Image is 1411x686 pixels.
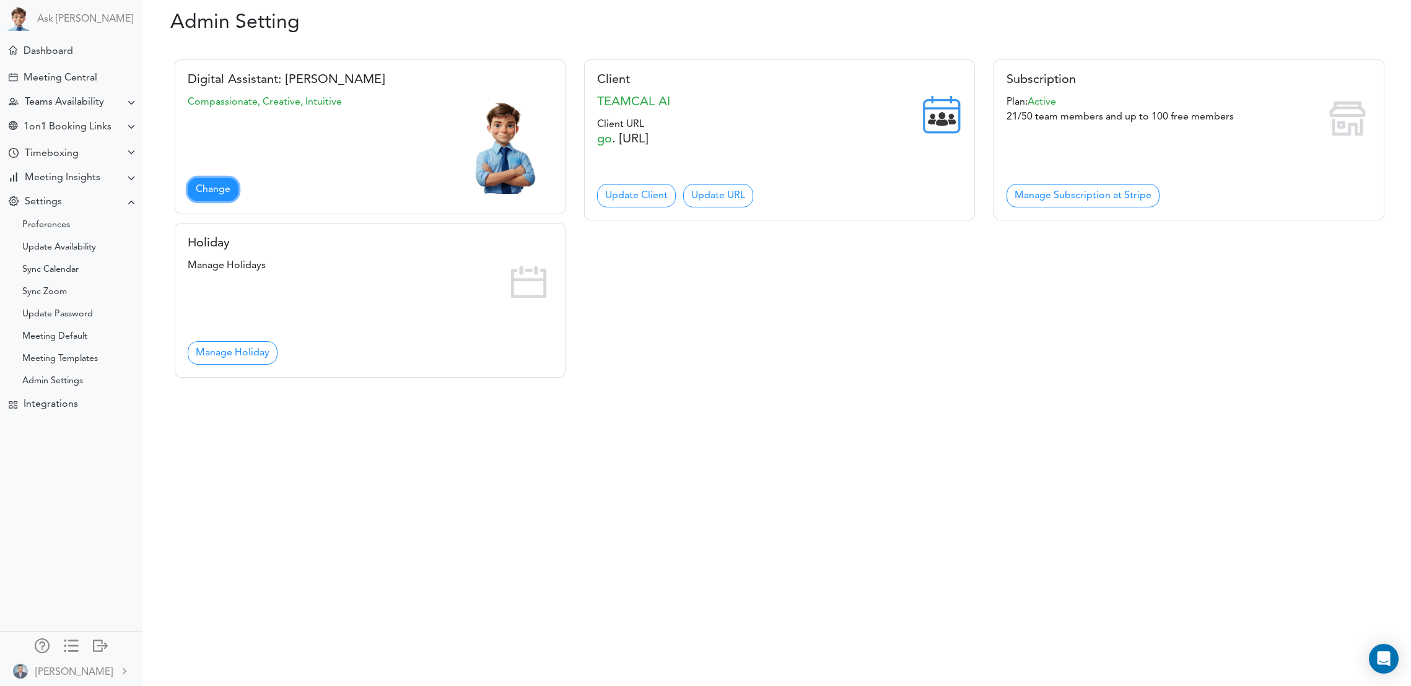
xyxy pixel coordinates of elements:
[505,258,553,306] img: schedule.png
[9,73,17,82] div: Create Meeting
[585,60,974,220] div: Client URL
[453,95,553,194] img: Theo.png
[9,46,17,54] div: Meeting Dashboard
[1007,110,1371,124] p: 21/50 team members and up to 100 free members
[188,341,277,365] a: Manage Holiday
[25,196,62,208] div: Settings
[1369,644,1399,674] div: Open Intercom Messenger
[35,665,113,680] div: [PERSON_NAME]
[188,236,553,251] h5: Holiday
[9,121,17,133] div: Share Meeting Link
[188,178,238,201] a: Change
[64,638,79,656] a: Change side menu
[35,638,50,656] a: Manage Members and Externals
[25,172,100,184] div: Meeting Insights
[597,132,962,147] h5: . [URL]
[22,311,93,318] div: Update Password
[9,401,17,409] div: TEAMCAL AI Workflow Apps
[35,638,50,651] div: Manage Members and Externals
[175,224,565,377] div: Manage Holidays
[25,148,79,160] div: Timeboxing
[22,289,67,295] div: Sync Zoom
[597,95,962,110] h5: TEAMCAL AI
[37,14,133,25] a: Ask [PERSON_NAME]
[1007,72,1371,87] h5: Subscription
[1007,184,1160,207] a: Manage Subscription at Stripe
[994,60,1384,220] div: Plan:
[24,72,97,84] div: Meeting Central
[13,664,28,679] img: BWv8PPf8N0ctf3JvtTlAAAAAASUVORK5CYII=
[9,148,19,160] div: Time Your Goals
[683,184,753,207] a: Update URL
[22,267,79,273] div: Sync Calendar
[93,638,108,651] div: Log out
[24,121,111,133] div: 1on1 Booking Links
[22,245,96,251] div: Update Availability
[24,46,73,58] div: Dashboard
[6,6,31,31] img: Powered by TEAMCAL AI
[22,334,87,340] div: Meeting Default
[597,72,962,87] h5: Client
[1324,95,1371,142] img: subscription.png
[152,11,556,35] h2: Admin Setting
[22,378,83,384] div: Admin Settings
[22,222,70,228] div: Preferences
[188,72,553,87] h5: Digital Assistant: [PERSON_NAME]
[64,638,79,651] div: Show only icons
[597,184,676,207] a: Update Client
[922,95,962,134] img: teamcalendar.png
[25,97,104,108] div: Teams Availability
[188,97,342,107] span: Compassionate, Creative, Intuitive
[1,657,141,685] a: [PERSON_NAME]
[597,133,612,145] span: go
[1028,97,1056,107] span: Days remaining:
[22,356,98,362] div: Meeting Templates
[24,399,78,410] div: Integrations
